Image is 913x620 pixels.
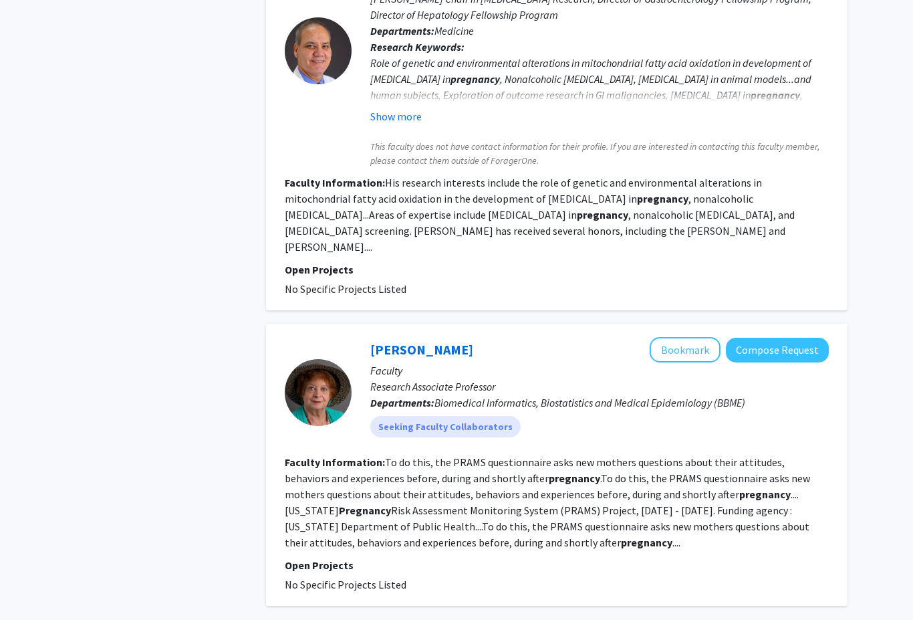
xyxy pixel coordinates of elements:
[370,55,829,119] div: Role of genetic and environmental alterations in mitochondrial fatty acid oxidation in developmen...
[370,416,521,437] mat-chip: Seeking Faculty Collaborators
[285,455,810,549] fg-read-more: To do this, the PRAMS questionnaire asks new mothers questions about their attitudes, behaviors a...
[650,337,721,363] button: Add Jeannette Jackson-Thompson to Bookmarks
[370,341,473,358] a: [PERSON_NAME]
[285,578,406,591] span: No Specific Projects Listed
[370,40,465,54] b: Research Keywords:
[370,379,829,395] p: Research Associate Professor
[739,488,791,501] b: pregnancy
[577,208,628,221] b: pregnancy
[285,176,385,189] b: Faculty Information:
[285,282,406,296] span: No Specific Projects Listed
[450,72,500,86] b: pregnancy
[370,396,434,409] b: Departments:
[370,108,422,124] button: Show more
[637,192,688,205] b: pregnancy
[285,455,385,469] b: Faculty Information:
[434,24,474,37] span: Medicine
[339,504,391,517] b: Pregnancy
[285,557,829,573] p: Open Projects
[434,396,745,409] span: Biomedical Informatics, Biostatistics and Medical Epidemiology (BBME)
[285,262,829,278] p: Open Projects
[621,536,672,549] b: pregnancy
[285,176,795,253] fg-read-more: His research interests include the role of genetic and environmental alterations in mitochondrial...
[370,140,829,168] span: This faculty does not have contact information for their profile. If you are interested in contac...
[370,24,434,37] b: Departments:
[549,472,600,485] b: pregnancy
[726,338,829,363] button: Compose Request to Jeannette Jackson-Thompson
[751,88,800,102] b: pregnancy
[370,363,829,379] p: Faculty
[10,560,57,610] iframe: Chat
